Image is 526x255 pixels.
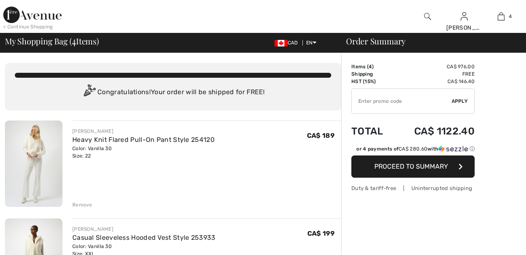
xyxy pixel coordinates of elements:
input: Promo code [352,89,452,114]
a: 4 [483,12,519,21]
div: Color: Vanilla 30 Size: 22 [72,145,215,160]
span: 4 [72,35,76,46]
td: CA$ 146.40 [394,78,475,85]
td: Total [351,117,394,145]
div: < Continue Shopping [3,23,53,30]
img: Canadian Dollar [275,40,288,46]
span: CA$ 280.60 [399,146,427,152]
div: Congratulations! Your order will be shipped for FREE! [15,84,331,101]
span: CAD [275,40,301,46]
span: CA$ 189 [307,132,335,139]
span: 4 [369,64,372,70]
td: Items ( ) [351,63,394,70]
span: EN [306,40,316,46]
td: CA$ 976.00 [394,63,475,70]
button: Proceed to Summary [351,155,475,178]
div: Duty & tariff-free | Uninterrupted shipping [351,184,475,192]
img: 1ère Avenue [3,7,62,23]
img: search the website [424,12,431,21]
img: Sezzle [438,145,468,153]
div: or 4 payments ofCA$ 280.60withSezzle Click to learn more about Sezzle [351,145,475,155]
span: My Shopping Bag ( Items) [5,37,99,45]
img: Heavy Knit Flared Pull-On Pant Style 254120 [5,121,62,207]
img: Congratulation2.svg [81,84,97,101]
div: [PERSON_NAME] [72,225,216,233]
td: CA$ 1122.40 [394,117,475,145]
span: Proceed to Summary [374,162,448,170]
a: Casual Sleeveless Hooded Vest Style 253933 [72,234,216,241]
td: Shipping [351,70,394,78]
div: or 4 payments of with [356,145,475,153]
img: My Bag [498,12,505,21]
a: Sign In [461,12,468,20]
span: CA$ 199 [307,229,335,237]
span: 4 [509,13,512,20]
td: Free [394,70,475,78]
div: Remove [72,201,92,209]
div: Order Summary [336,37,521,45]
a: Heavy Knit Flared Pull-On Pant Style 254120 [72,136,215,144]
img: My Info [461,12,468,21]
div: [PERSON_NAME] [72,128,215,135]
td: HST (15%) [351,78,394,85]
div: [PERSON_NAME] [446,23,482,32]
span: Apply [452,97,468,105]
